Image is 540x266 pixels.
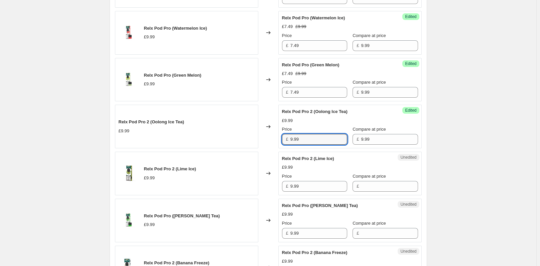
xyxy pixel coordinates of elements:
div: £9.99 [282,211,293,218]
span: Relx Pod Pro 2 (Oolong Ice Tea) [282,109,348,114]
div: £9.99 [282,258,293,265]
span: Edited [405,108,416,113]
span: Unedited [400,202,416,207]
span: Compare at price [353,174,386,179]
span: Compare at price [353,80,386,85]
span: Relx Pod Pro (Green Melon) [144,73,201,78]
span: Relx Pod Pro 2 (Lime Ice) [144,166,196,171]
span: £ [286,231,288,236]
span: Relx Pod Pro (Watermelon Ice) [144,26,207,31]
span: £ [357,137,359,142]
strike: £9.99 [295,70,306,77]
div: £9.99 [144,34,155,40]
div: £9.99 [119,128,130,134]
div: £9.99 [282,164,293,171]
div: £7.49 [282,23,293,30]
div: £9.99 [144,175,155,181]
span: £ [286,43,288,48]
span: Compare at price [353,33,386,38]
img: 3bbb1a59-f663-4765-912f-3748181bae9a_80x.jpg [119,163,139,183]
div: £9.99 [144,81,155,87]
span: Relx Pod Pro ([PERSON_NAME] Tea) [144,213,220,218]
span: Unedited [400,249,416,254]
div: £7.49 [282,70,293,77]
span: Relx Pod Pro 2 (Banana Freeze) [282,250,348,255]
span: Relx Pod Pro ([PERSON_NAME] Tea) [282,203,358,208]
div: £9.99 [282,117,293,124]
img: ec3cfe48-ea91-4f12-88f9-de79eb2fe7c0_80x.jpg [119,210,139,230]
div: £9.99 [144,221,155,228]
span: £ [286,137,288,142]
strike: £9.99 [295,23,306,30]
span: Price [282,80,292,85]
span: Compare at price [353,221,386,226]
span: Relx Pod Pro 2 (Banana Freeze) [144,260,210,265]
span: Relx Pod Pro 2 (Lime Ice) [282,156,334,161]
span: £ [286,184,288,189]
span: £ [357,90,359,95]
span: Relx Pod Pro (Watermelon Ice) [282,15,345,20]
img: 7971a270-67ac-4fb4-92b1-385db81b1015_80x.jpg [119,23,139,43]
span: Relx Pod Pro (Green Melon) [282,62,340,67]
img: b0d58d64-d75b-4ea8-8fc0-257808a31c9d_80x.jpg [119,70,139,90]
span: £ [357,231,359,236]
span: Price [282,127,292,132]
span: Edited [405,61,416,66]
span: £ [357,43,359,48]
span: Edited [405,14,416,19]
span: Relx Pod Pro 2 (Oolong Ice Tea) [119,119,184,124]
span: £ [357,184,359,189]
span: £ [286,90,288,95]
span: Price [282,33,292,38]
span: Price [282,221,292,226]
span: Unedited [400,155,416,160]
span: Compare at price [353,127,386,132]
span: Price [282,174,292,179]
